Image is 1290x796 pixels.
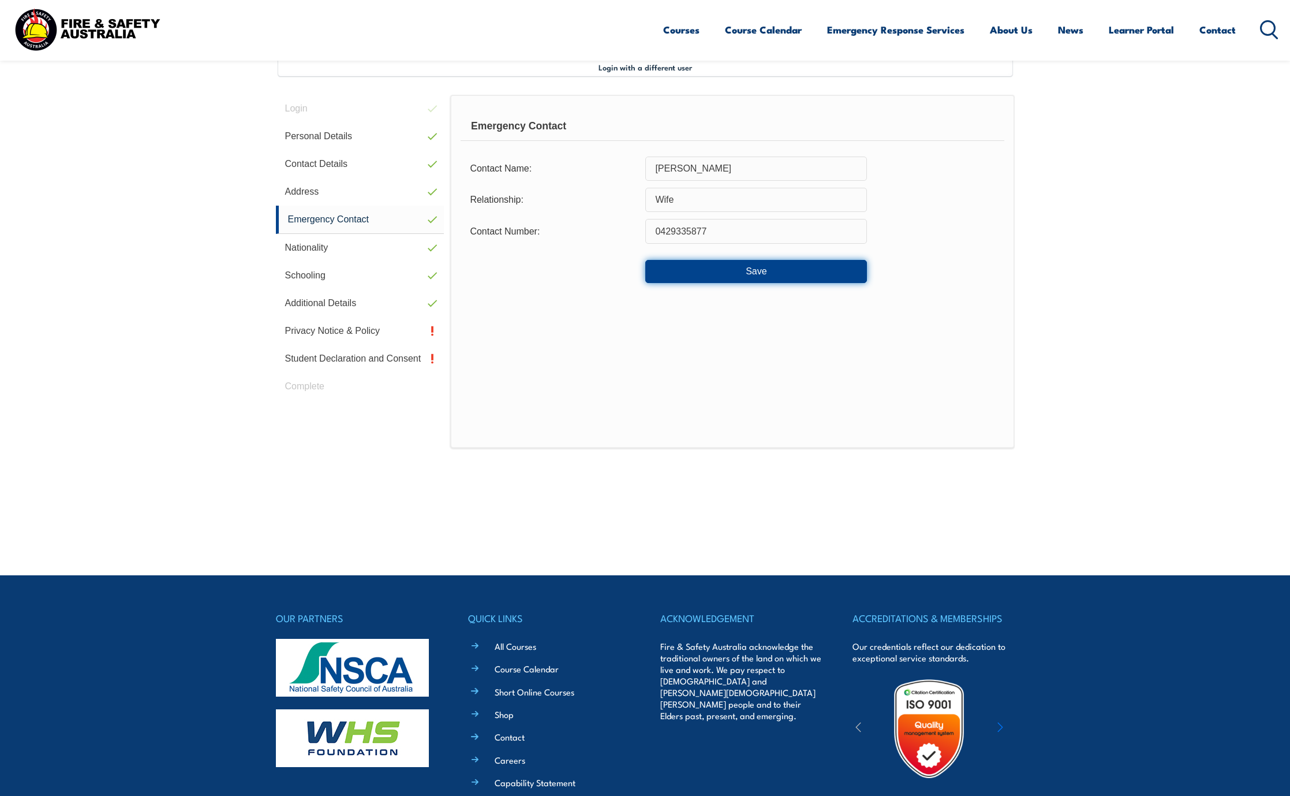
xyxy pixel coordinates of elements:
[468,610,630,626] h4: QUICK LINKS
[461,220,645,242] div: Contact Number:
[725,14,802,45] a: Course Calendar
[276,122,444,150] a: Personal Details
[495,731,525,743] a: Contact
[276,345,444,373] a: Student Declaration and Consent
[852,641,1014,664] p: Our credentials reflect our dedication to exceptional service standards.
[276,317,444,345] a: Privacy Notice & Policy
[599,62,692,72] span: Login with a different user
[461,189,645,211] div: Relationship:
[276,610,438,626] h4: OUR PARTNERS
[495,686,574,698] a: Short Online Courses
[1109,14,1174,45] a: Learner Portal
[660,641,822,721] p: Fire & Safety Australia acknowledge the traditional owners of the land on which we live and work....
[276,234,444,262] a: Nationality
[1199,14,1236,45] a: Contact
[276,639,429,697] img: nsca-logo-footer
[461,112,1004,141] div: Emergency Contact
[1058,14,1083,45] a: News
[827,14,964,45] a: Emergency Response Services
[495,776,575,788] a: Capability Statement
[276,178,444,206] a: Address
[276,150,444,178] a: Contact Details
[852,610,1014,626] h4: ACCREDITATIONS & MEMBERSHIPS
[645,260,867,283] button: Save
[980,709,1080,749] img: ewpa-logo
[660,610,822,626] h4: ACKNOWLEDGEMENT
[495,754,525,766] a: Careers
[495,640,536,652] a: All Courses
[276,709,429,767] img: whs-logo-footer
[663,14,700,45] a: Courses
[276,289,444,317] a: Additional Details
[276,262,444,289] a: Schooling
[276,206,444,234] a: Emergency Contact
[461,158,645,180] div: Contact Name:
[495,708,514,720] a: Shop
[878,678,979,779] img: Untitled design (19)
[990,14,1033,45] a: About Us
[495,663,559,675] a: Course Calendar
